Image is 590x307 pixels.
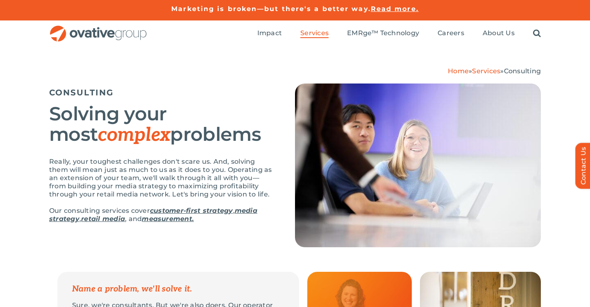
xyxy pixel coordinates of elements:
[171,5,371,13] a: Marketing is broken—but there's a better way.
[49,104,275,145] h2: Solving your most problems
[142,215,194,223] a: measurement.
[371,5,419,13] a: Read more.
[49,207,257,223] a: media strategy
[483,29,515,37] span: About Us
[49,88,275,97] h5: CONSULTING
[81,215,125,223] a: retail media
[98,124,170,147] em: complex
[295,84,541,247] img: Consulting – Hero
[448,67,541,75] span: » »
[49,158,275,199] p: Really, your toughest challenges don't scare us. And, solving them will mean just as much to us a...
[300,29,329,38] a: Services
[438,29,464,37] span: Careers
[257,29,282,38] a: Impact
[448,67,469,75] a: Home
[257,29,282,37] span: Impact
[533,29,541,38] a: Search
[472,67,500,75] a: Services
[347,29,419,37] span: EMRge™ Technology
[72,285,284,293] p: Name a problem, we'll solve it.
[483,29,515,38] a: About Us
[257,20,541,47] nav: Menu
[150,207,233,214] a: customer-first strategy
[438,29,464,38] a: Careers
[347,29,419,38] a: EMRge™ Technology
[49,207,275,223] p: Our consulting services cover , , , and
[49,25,147,32] a: OG_Full_horizontal_RGB
[504,67,541,75] span: Consulting
[300,29,329,37] span: Services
